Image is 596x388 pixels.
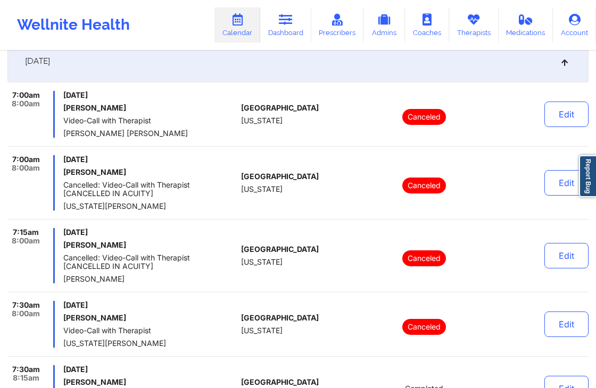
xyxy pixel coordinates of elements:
[63,241,237,249] h6: [PERSON_NAME]
[241,326,283,335] span: [US_STATE]
[63,378,237,386] h6: [PERSON_NAME]
[63,202,237,210] span: [US_STATE][PERSON_NAME]
[544,102,589,127] button: Edit
[63,181,237,198] span: Cancelled: Video-Call with Therapist [CANCELLED IN ACUITY]
[241,314,319,322] span: [GEOGRAPHIC_DATA]
[402,319,446,335] p: Canceled
[12,155,40,164] span: 7:00am
[311,7,364,43] a: Prescribers
[553,7,596,43] a: Account
[544,170,589,196] button: Edit
[63,275,237,283] span: [PERSON_NAME]
[12,237,40,245] span: 8:00am
[63,129,237,138] span: [PERSON_NAME] [PERSON_NAME]
[12,164,40,172] span: 8:00am
[63,326,237,335] span: Video-Call with Therapist
[63,228,237,237] span: [DATE]
[579,155,596,197] a: Report Bug
[63,116,237,125] span: Video-Call with Therapist
[63,91,237,99] span: [DATE]
[544,311,589,337] button: Edit
[260,7,311,43] a: Dashboard
[63,301,237,309] span: [DATE]
[63,314,237,322] h6: [PERSON_NAME]
[63,104,237,112] h6: [PERSON_NAME]
[241,185,283,193] span: [US_STATE]
[12,301,40,309] span: 7:30am
[12,365,40,374] span: 7:30am
[402,250,446,266] p: Canceled
[241,116,283,125] span: [US_STATE]
[241,104,319,112] span: [GEOGRAPHIC_DATA]
[12,91,40,99] span: 7:00am
[63,254,237,271] span: Cancelled: Video-Call with Therapist [CANCELLED IN ACUITY]
[241,258,283,266] span: [US_STATE]
[363,7,405,43] a: Admins
[12,309,40,318] span: 8:00am
[214,7,260,43] a: Calendar
[13,374,39,382] span: 8:15am
[544,243,589,268] button: Edit
[241,378,319,386] span: [GEOGRAPHIC_DATA]
[405,7,449,43] a: Coaches
[402,109,446,125] p: Canceled
[499,7,553,43] a: Medications
[63,168,237,176] h6: [PERSON_NAME]
[241,245,319,254] span: [GEOGRAPHIC_DATA]
[13,228,39,237] span: 7:15am
[63,155,237,164] span: [DATE]
[402,178,446,193] p: Canceled
[25,56,50,66] span: [DATE]
[449,7,499,43] a: Therapists
[12,99,40,108] span: 8:00am
[241,172,319,181] span: [GEOGRAPHIC_DATA]
[63,339,237,348] span: [US_STATE][PERSON_NAME]
[63,365,237,374] span: [DATE]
